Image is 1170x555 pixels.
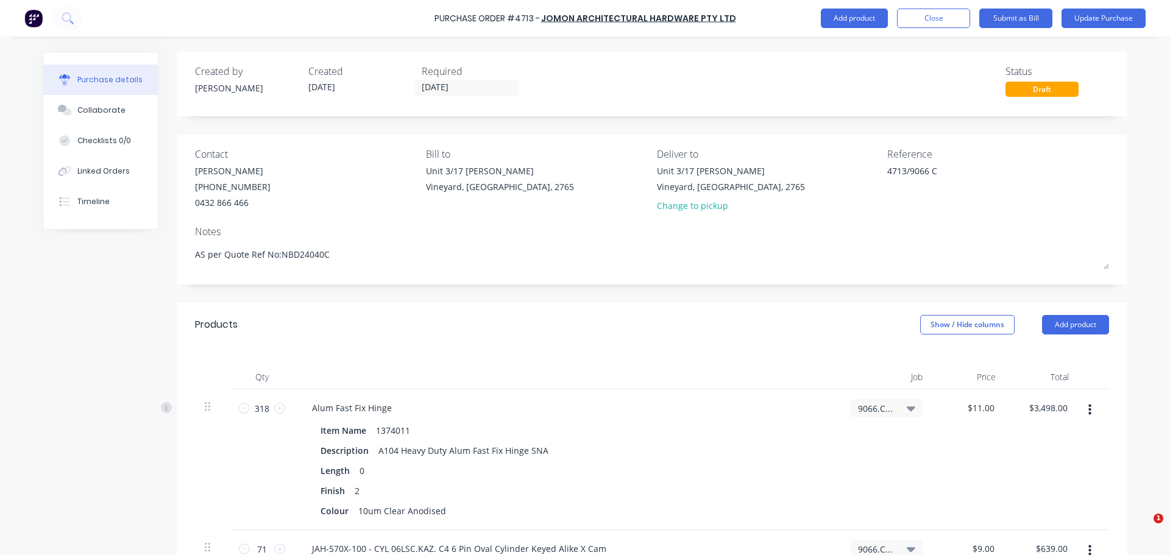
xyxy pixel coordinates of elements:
[232,365,292,389] div: Qty
[302,399,402,417] div: Alum Fast Fix Hinge
[195,164,271,177] div: [PERSON_NAME]
[24,9,43,27] img: Factory
[979,9,1052,28] button: Submit as Bill
[316,502,353,520] div: Colour
[657,164,805,177] div: Unit 3/17 [PERSON_NAME]
[77,196,110,207] div: Timeline
[426,164,574,177] div: Unit 3/17 [PERSON_NAME]
[43,65,158,95] button: Purchase details
[920,315,1015,334] button: Show / Hide columns
[195,147,417,161] div: Contact
[195,224,1109,239] div: Notes
[77,105,126,116] div: Collaborate
[374,442,553,459] div: A104 Heavy Duty Alum Fast Fix Hinge SNA
[932,365,1005,389] div: Price
[355,462,373,479] div: 0
[426,147,648,161] div: Bill to
[1129,514,1158,543] iframe: Intercom live chat
[316,482,350,500] div: Finish
[887,164,1040,192] textarea: 4713/9066 C
[195,64,299,79] div: Created by
[195,242,1109,269] textarea: AS per Quote Ref No:NBD24040C
[887,147,1109,161] div: Reference
[77,166,130,177] div: Linked Orders
[316,442,374,459] div: Description
[841,365,932,389] div: Job
[1005,82,1079,97] div: Draft
[1154,514,1163,523] span: 1
[195,180,271,193] div: [PHONE_NUMBER]
[897,9,970,28] button: Close
[43,186,158,217] button: Timeline
[77,74,143,85] div: Purchase details
[43,156,158,186] button: Linked Orders
[316,462,355,479] div: Length
[1042,315,1109,334] button: Add product
[77,135,131,146] div: Checklists 0/0
[308,64,412,79] div: Created
[43,95,158,125] button: Collaborate
[43,125,158,156] button: Checklists 0/0
[350,482,368,500] div: 2
[541,12,736,24] a: Jomon Architectural Hardware Pty Ltd
[434,12,540,25] div: Purchase Order #4713 -
[657,199,805,212] div: Change to pickup
[858,402,895,415] span: 9066.C / [PERSON_NAME] Contract
[657,147,879,161] div: Deliver to
[195,196,271,209] div: 0432 866 466
[353,502,451,520] div: 10um Clear Anodised
[422,64,525,79] div: Required
[316,422,371,439] div: Item Name
[821,9,888,28] button: Add product
[426,180,574,193] div: Vineyard, [GEOGRAPHIC_DATA], 2765
[371,422,415,439] div: 1374011
[1005,365,1079,389] div: Total
[195,317,238,332] div: Products
[195,82,299,94] div: [PERSON_NAME]
[657,180,805,193] div: Vineyard, [GEOGRAPHIC_DATA], 2765
[1062,9,1146,28] button: Update Purchase
[1005,64,1109,79] div: Status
